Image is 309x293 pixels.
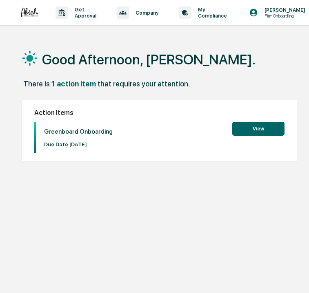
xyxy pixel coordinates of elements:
[20,7,39,18] img: logo
[44,141,113,148] p: Due Date: [DATE]
[98,79,190,88] div: that requires your attention.
[68,7,100,19] p: Get Approval
[23,79,50,88] div: There is
[232,124,285,132] a: View
[51,79,96,88] div: 1 action item
[34,109,285,117] h2: Action Items
[44,128,113,135] p: Greenboard Onboarding
[191,7,231,19] p: My Compliance
[232,122,285,136] button: View
[42,51,256,68] h1: Good Afternoon, [PERSON_NAME].
[129,10,162,16] p: Company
